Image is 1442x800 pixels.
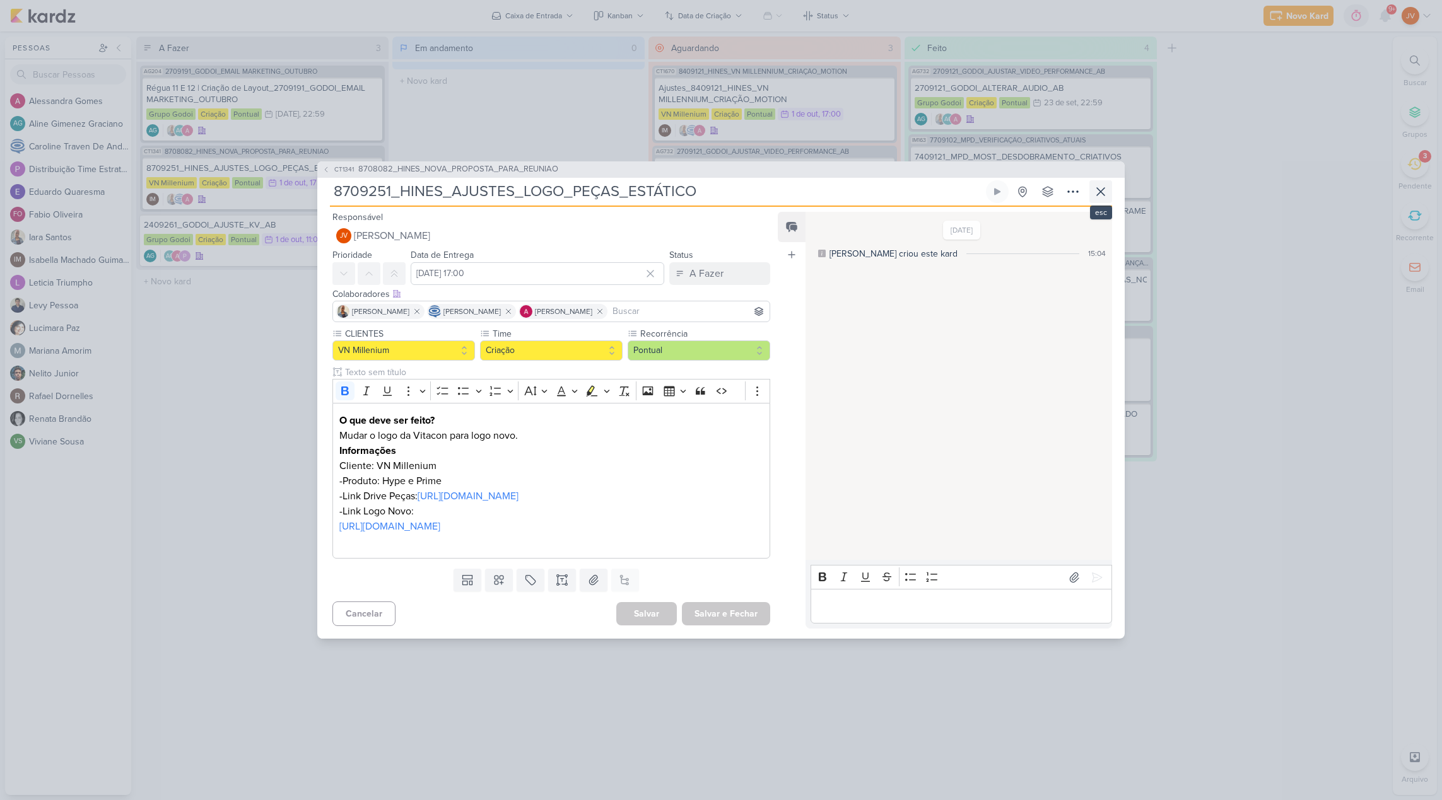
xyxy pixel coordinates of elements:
[411,262,664,285] input: Select a date
[811,565,1112,589] div: Editor toolbar
[339,444,396,457] strong: Informações
[480,340,623,361] button: Criação
[1090,206,1112,219] div: esc
[339,458,763,473] p: Cliente: VN Millenium
[339,489,763,504] p: -Link Drive Peças:
[491,327,623,340] label: Time
[829,247,958,260] div: [PERSON_NAME] criou este kard
[669,262,770,285] button: A Fazer
[332,224,770,247] button: JV [PERSON_NAME]
[332,250,372,260] label: Prioridade
[339,414,435,427] strong: O que deve ser feito?
[535,306,592,317] span: [PERSON_NAME]
[330,180,983,203] input: Kard Sem Título
[352,306,409,317] span: [PERSON_NAME]
[639,327,770,340] label: Recorrência
[610,304,767,319] input: Buscar
[811,589,1112,623] div: Editor editing area: main
[332,212,383,223] label: Responsável
[669,250,693,260] label: Status
[322,163,558,176] button: CT1341 8708082_HINES_NOVA_PROPOSTA_PARA_REUNIAO
[443,306,501,317] span: [PERSON_NAME]
[339,428,763,443] p: Mudar o logo da Vitacon para logo novo.
[332,287,770,301] div: Colaboradores
[343,366,770,379] input: Texto sem título
[418,490,519,502] a: [URL][DOMAIN_NAME]
[689,266,724,281] div: A Fazer
[339,473,763,489] p: -Produto: Hype e Prime
[520,305,532,318] img: Alessandra Gomes
[332,340,475,361] button: VN Millenium
[628,340,770,361] button: Pontual
[332,403,770,559] div: Editor editing area: main
[332,601,396,626] button: Cancelar
[354,228,430,243] span: [PERSON_NAME]
[336,228,351,243] div: Joney Viana
[1088,248,1106,259] div: 15:04
[428,305,441,318] img: Caroline Traven De Andrade
[332,165,356,174] span: CT1341
[358,163,558,176] span: 8708082_HINES_NOVA_PROPOSTA_PARA_REUNIAO
[340,233,348,240] p: JV
[411,250,474,260] label: Data de Entrega
[992,187,1002,197] div: Ligar relógio
[339,520,440,533] a: [URL][DOMAIN_NAME]
[337,305,349,318] img: Iara Santos
[339,504,763,519] p: -Link Logo Novo:
[332,379,770,403] div: Editor toolbar
[344,327,475,340] label: CLIENTES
